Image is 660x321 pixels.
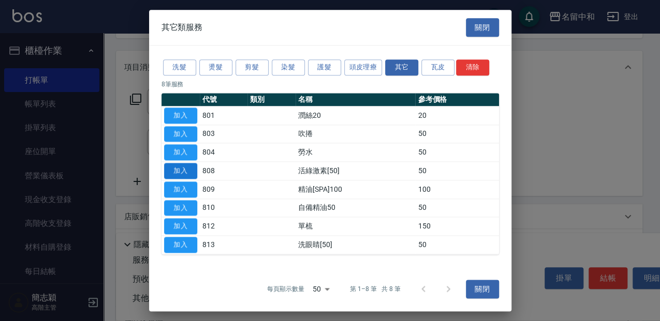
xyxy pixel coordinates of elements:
[466,280,499,299] button: 關閉
[200,217,248,236] td: 812
[466,18,499,37] button: 關閉
[296,106,415,125] td: 潤絲20
[162,22,203,33] span: 其它類服務
[415,198,498,217] td: 50
[296,180,415,199] td: 精油[SPA]100
[200,125,248,143] td: 803
[296,93,415,106] th: 名稱
[164,145,197,161] button: 加入
[163,59,196,75] button: 洗髮
[164,163,197,179] button: 加入
[308,59,341,75] button: 護髮
[415,93,498,106] th: 參考價格
[164,219,197,235] button: 加入
[456,59,489,75] button: 清除
[200,93,248,106] th: 代號
[296,125,415,143] td: 吹捲
[385,59,418,75] button: 其它
[296,217,415,236] td: 單梳
[200,198,248,217] td: 810
[415,106,498,125] td: 20
[164,200,197,216] button: 加入
[296,236,415,254] td: 洗眼睛[50]
[296,143,415,162] td: 勞水
[164,126,197,142] button: 加入
[421,59,454,75] button: 瓦皮
[415,180,498,199] td: 100
[200,143,248,162] td: 804
[247,93,296,106] th: 類別
[415,143,498,162] td: 50
[296,162,415,180] td: 活綠激素[50]
[415,125,498,143] td: 50
[164,237,197,253] button: 加入
[415,236,498,254] td: 50
[200,236,248,254] td: 813
[267,284,304,294] p: 每頁顯示數量
[164,108,197,124] button: 加入
[200,162,248,180] td: 808
[415,217,498,236] td: 150
[236,59,269,75] button: 剪髮
[200,106,248,125] td: 801
[296,198,415,217] td: 自備精油50
[199,59,232,75] button: 燙髮
[350,284,400,294] p: 第 1–8 筆 共 8 筆
[272,59,305,75] button: 染髮
[415,162,498,180] td: 50
[344,59,383,75] button: 頭皮理療
[164,181,197,197] button: 加入
[162,80,499,89] p: 8 筆服務
[200,180,248,199] td: 809
[309,275,333,303] div: 50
